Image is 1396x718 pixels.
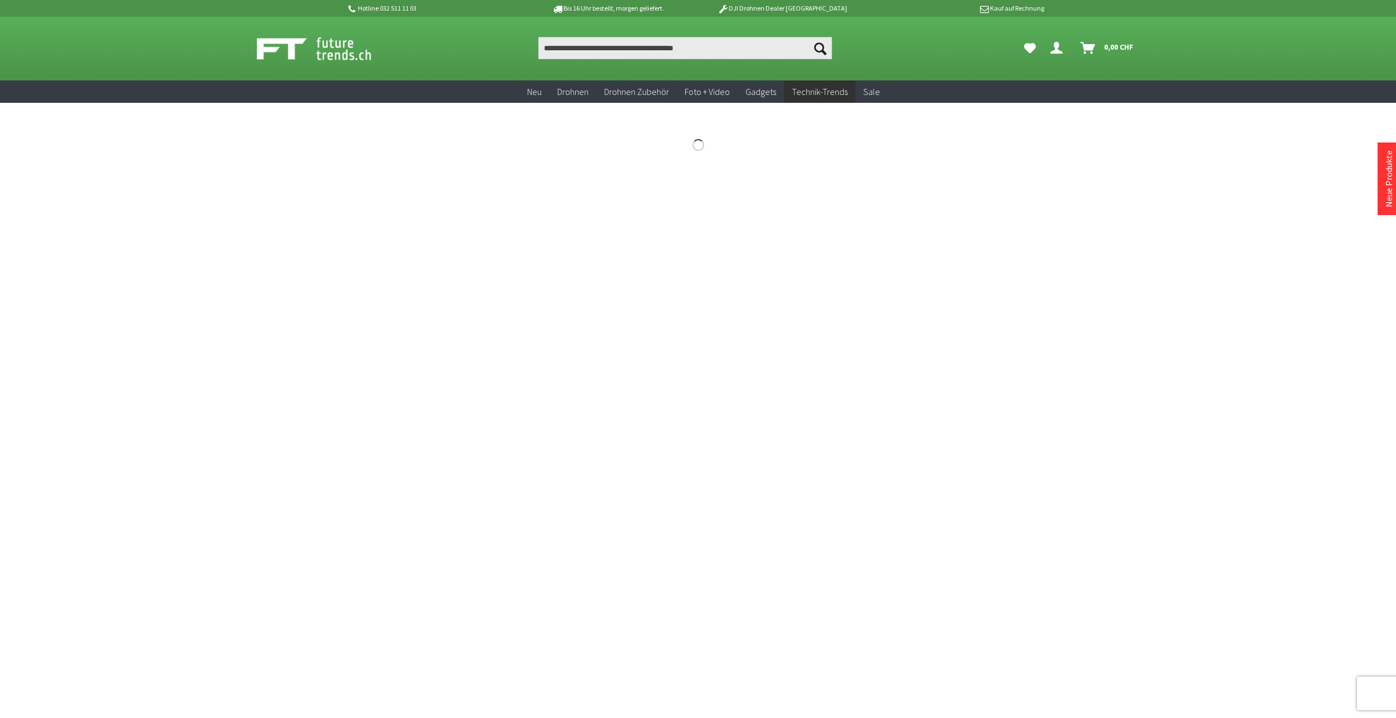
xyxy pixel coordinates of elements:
[1383,150,1394,207] a: Neue Produkte
[1076,37,1139,59] a: Warenkorb
[519,80,549,103] a: Neu
[257,35,396,63] img: Shop Futuretrends - zur Startseite wechseln
[855,80,888,103] a: Sale
[557,86,589,97] span: Drohnen
[1046,37,1072,59] a: Dein Konto
[869,2,1044,15] p: Kauf auf Rechnung
[1104,38,1134,56] span: 0,00 CHF
[738,80,784,103] a: Gadgets
[596,80,677,103] a: Drohnen Zubehör
[677,80,738,103] a: Foto + Video
[549,80,596,103] a: Drohnen
[695,2,869,15] p: DJI Drohnen Dealer [GEOGRAPHIC_DATA]
[792,86,848,97] span: Technik-Trends
[346,2,520,15] p: Hotline 032 511 11 03
[863,86,880,97] span: Sale
[745,86,776,97] span: Gadgets
[520,2,695,15] p: Bis 16 Uhr bestellt, morgen geliefert.
[1019,37,1041,59] a: Meine Favoriten
[527,86,542,97] span: Neu
[604,86,669,97] span: Drohnen Zubehör
[784,80,855,103] a: Technik-Trends
[538,37,832,59] input: Produkt, Marke, Kategorie, EAN, Artikelnummer…
[685,86,730,97] span: Foto + Video
[809,37,832,59] button: Suchen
